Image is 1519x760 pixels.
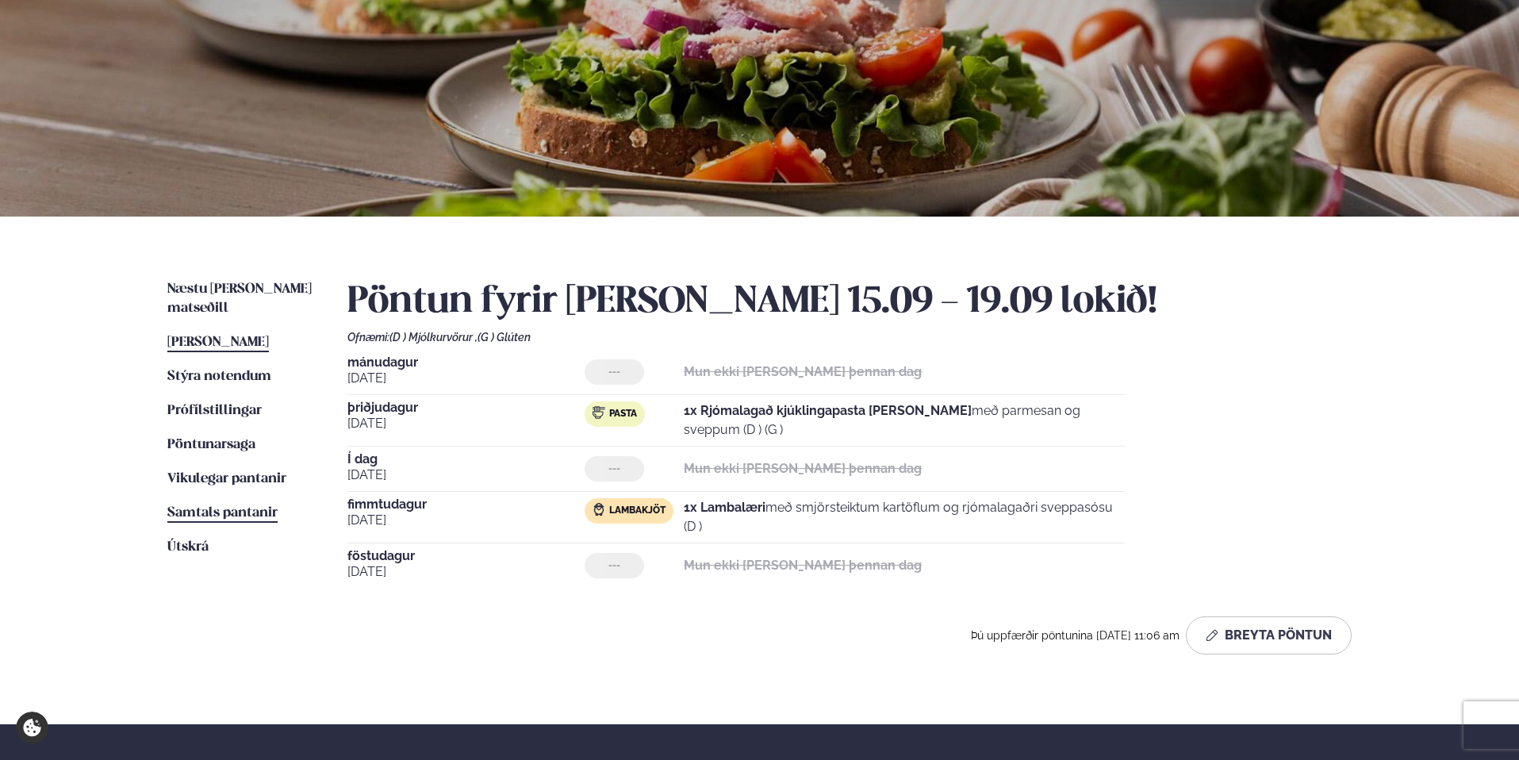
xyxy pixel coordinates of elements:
[347,401,585,414] span: þriðjudagur
[167,438,255,451] span: Pöntunarsaga
[167,470,286,489] a: Vikulegar pantanir
[347,331,1352,344] div: Ofnæmi:
[347,414,585,433] span: [DATE]
[167,336,269,349] span: [PERSON_NAME]
[389,331,478,344] span: (D ) Mjólkurvörur ,
[167,370,271,383] span: Stýra notendum
[347,511,585,530] span: [DATE]
[167,280,316,318] a: Næstu [PERSON_NAME] matseðill
[347,498,585,511] span: fimmtudagur
[1186,616,1352,654] button: Breyta Pöntun
[167,540,209,554] span: Útskrá
[347,466,585,485] span: [DATE]
[684,558,922,573] strong: Mun ekki [PERSON_NAME] þennan dag
[971,629,1180,642] span: Þú uppfærðir pöntunina [DATE] 11:06 am
[478,331,531,344] span: (G ) Glúten
[167,436,255,455] a: Pöntunarsaga
[593,503,605,516] img: Lamb.svg
[684,500,765,515] strong: 1x Lambalæri
[16,712,48,744] a: Cookie settings
[609,408,637,420] span: Pasta
[167,472,286,486] span: Vikulegar pantanir
[347,550,585,562] span: föstudagur
[608,366,620,378] span: ---
[167,367,271,386] a: Stýra notendum
[608,463,620,475] span: ---
[684,498,1125,536] p: með smjörsteiktum kartöflum og rjómalagaðri sveppasósu (D )
[347,280,1352,324] h2: Pöntun fyrir [PERSON_NAME] 15.09 - 19.09 lokið!
[347,453,585,466] span: Í dag
[167,401,262,420] a: Prófílstillingar
[167,404,262,417] span: Prófílstillingar
[608,559,620,572] span: ---
[347,356,585,369] span: mánudagur
[167,282,312,315] span: Næstu [PERSON_NAME] matseðill
[347,562,585,582] span: [DATE]
[684,461,922,476] strong: Mun ekki [PERSON_NAME] þennan dag
[609,505,666,517] span: Lambakjöt
[167,333,269,352] a: [PERSON_NAME]
[167,538,209,557] a: Útskrá
[593,406,605,419] img: pasta.svg
[684,401,1125,439] p: með parmesan og sveppum (D ) (G )
[167,504,278,523] a: Samtals pantanir
[684,364,922,379] strong: Mun ekki [PERSON_NAME] þennan dag
[347,369,585,388] span: [DATE]
[167,506,278,520] span: Samtals pantanir
[684,403,972,418] strong: 1x Rjómalagað kjúklingapasta [PERSON_NAME]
